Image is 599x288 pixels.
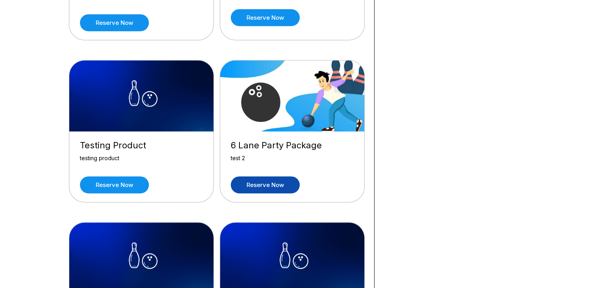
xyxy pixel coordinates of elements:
[231,9,300,26] a: Reserve now
[80,155,203,168] div: testing product
[80,176,149,193] a: Reserve now
[231,140,354,151] div: 6 Lane Party Package
[80,140,203,151] div: Testing Product
[231,155,354,168] div: test 2
[80,14,149,31] a: Reserve now
[69,60,214,131] img: Testing Product
[220,60,365,131] img: 6 Lane Party Package
[231,176,300,193] a: Reserve now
